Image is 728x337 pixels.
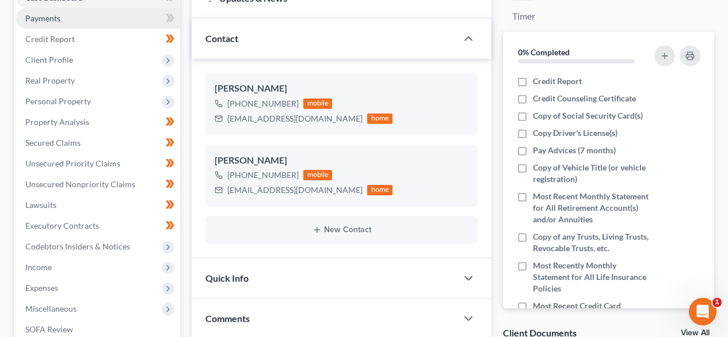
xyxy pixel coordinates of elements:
div: [PHONE_NUMBER] [227,98,299,109]
button: New Contact [215,225,468,234]
div: home [367,185,392,195]
span: Copy Driver's License(s) [533,127,618,139]
a: Property Analysis [16,112,180,132]
span: SOFA Review [25,324,73,334]
span: Unsecured Nonpriority Claims [25,179,135,189]
span: Personal Property [25,96,91,106]
a: Timer [503,5,544,28]
span: Client Profile [25,55,73,65]
span: Lawsuits [25,200,56,210]
div: home [367,113,392,124]
span: Contact [205,33,238,44]
span: Comments [205,313,250,324]
a: Lawsuits [16,195,180,215]
span: Codebtors Insiders & Notices [25,241,130,251]
div: mobile [303,170,332,180]
span: Credit Counseling Certificate [533,93,636,104]
span: Executory Contracts [25,221,99,230]
a: Executory Contracts [16,215,180,236]
div: [EMAIL_ADDRESS][DOMAIN_NAME] [227,113,363,124]
a: Unsecured Priority Claims [16,153,180,174]
span: Expenses [25,283,58,293]
span: Credit Report [533,75,582,87]
span: Miscellaneous [25,304,77,313]
span: Most Recent Monthly Statement for All Retirement Account(s) and/or Annuities [533,191,651,225]
span: Copy of Social Security Card(s) [533,110,643,122]
span: Quick Info [205,272,249,283]
div: mobile [303,99,332,109]
span: Secured Claims [25,138,81,147]
span: Income [25,262,52,272]
strong: 0% Completed [518,47,570,57]
a: Credit Report [16,29,180,50]
span: Credit Report [25,34,75,44]
span: Most Recently Monthly Statement for All Life Insurance Policies [533,260,651,294]
div: [EMAIL_ADDRESS][DOMAIN_NAME] [227,184,363,196]
a: Payments [16,8,180,29]
span: Copy of Vehicle Title (or vehicle registration) [533,162,651,185]
span: Real Property [25,75,75,85]
span: Unsecured Priority Claims [25,158,120,168]
a: Unsecured Nonpriority Claims [16,174,180,195]
a: View All [681,329,710,337]
span: Most Recent Credit Card Statements [533,300,651,323]
span: Pay Advices (7 months) [533,145,616,156]
iframe: Intercom live chat [689,298,716,325]
div: [PERSON_NAME] [215,154,468,168]
span: Copy of any Trusts, Living Trusts, Revocable Trusts, etc. [533,231,651,254]
span: Property Analysis [25,117,89,127]
div: [PHONE_NUMBER] [227,169,299,181]
span: 1 [712,298,722,307]
span: Payments [25,13,60,23]
a: Secured Claims [16,132,180,153]
div: [PERSON_NAME] [215,82,468,96]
